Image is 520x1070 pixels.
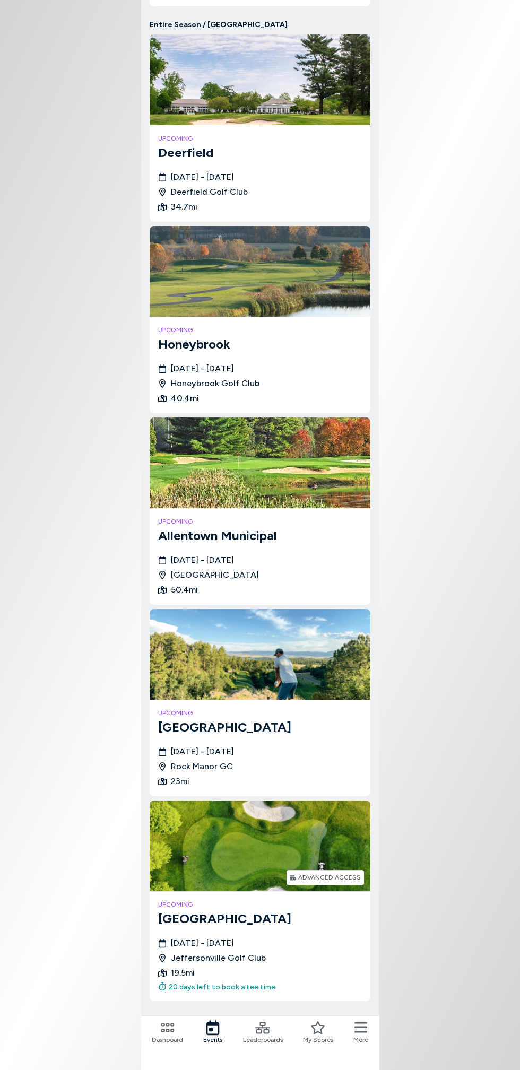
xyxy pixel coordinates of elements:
span: [DATE] - [DATE] [171,937,234,950]
h4: upcoming [158,900,362,909]
img: Honeybrook [150,226,370,317]
a: Rock Manorupcoming[GEOGRAPHIC_DATA][DATE] - [DATE]Rock Manor GC23mi [150,609,370,796]
span: 19.5 mi [171,967,195,979]
span: More [353,1035,368,1045]
h4: upcoming [158,134,362,143]
h4: upcoming [158,325,362,335]
h3: Honeybrook [158,335,362,354]
a: Dashboard [152,1020,183,1045]
span: [DATE] - [DATE] [171,554,234,567]
img: Jeffersonville [150,801,370,891]
img: Allentown Municipal [150,417,370,508]
span: 23 mi [171,775,189,788]
span: Dashboard [152,1035,183,1045]
span: [GEOGRAPHIC_DATA] [171,569,259,581]
span: Honeybrook Golf Club [171,377,259,390]
div: 20 days left to book a tee time [158,981,275,993]
h3: [GEOGRAPHIC_DATA] [158,909,362,928]
h4: upcoming [158,517,362,526]
img: Deerfield [150,34,370,125]
span: Leaderboards [243,1035,283,1045]
span: 50.4 mi [171,584,198,596]
a: Leaderboards [243,1020,283,1045]
span: [DATE] - [DATE] [171,171,234,184]
h3: Deerfield [158,143,362,162]
a: Events [203,1020,222,1045]
div: ADVANCED ACCESS [298,874,361,881]
span: Rock Manor GC [171,760,233,773]
span: 34.7 mi [171,201,197,213]
span: 40.4 mi [171,392,199,405]
span: [DATE] - [DATE] [171,745,234,758]
span: [DATE] - [DATE] [171,362,234,375]
p: Entire Season / [GEOGRAPHIC_DATA] [150,19,370,30]
h4: upcoming [158,708,362,718]
a: HoneybrookupcomingHoneybrook[DATE] - [DATE]Honeybrook Golf Club40.4mi [150,226,370,413]
span: Jeffersonville Golf Club [171,952,266,964]
h3: Allentown Municipal [158,526,362,545]
a: DeerfieldupcomingDeerfield[DATE] - [DATE]Deerfield Golf Club34.7mi [150,34,370,222]
span: My Scores [303,1035,333,1045]
span: Events [203,1035,222,1045]
button: More [353,1020,368,1045]
span: Deerfield Golf Club [171,186,248,198]
h3: [GEOGRAPHIC_DATA] [158,718,362,737]
img: Rock Manor [150,609,370,700]
a: JeffersonvilleADVANCED ACCESSupcoming[GEOGRAPHIC_DATA][DATE] - [DATE]Jeffersonville Golf Club19.5... [150,801,370,1001]
a: Allentown MunicipalupcomingAllentown Municipal[DATE] - [DATE][GEOGRAPHIC_DATA]50.4mi [150,417,370,605]
a: My Scores [303,1020,333,1045]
